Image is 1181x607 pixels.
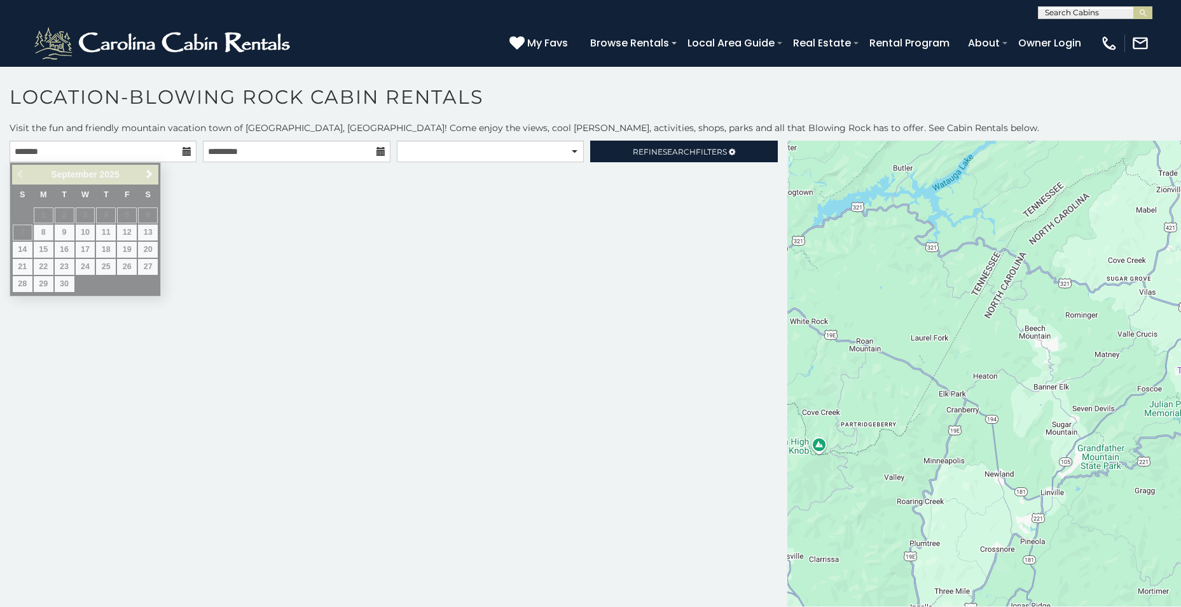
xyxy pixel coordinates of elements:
[962,32,1006,54] a: About
[62,190,67,199] span: Tuesday
[34,276,53,292] a: 29
[146,190,151,199] span: Saturday
[117,225,137,241] a: 12
[863,32,956,54] a: Rental Program
[787,32,857,54] a: Real Estate
[663,147,696,157] span: Search
[138,242,158,258] a: 20
[20,190,25,199] span: Sunday
[527,35,568,51] span: My Favs
[34,225,53,241] a: 8
[76,242,95,258] a: 17
[1100,34,1118,52] img: phone-regular-white.png
[590,141,777,162] a: RefineSearchFilters
[40,190,47,199] span: Monday
[76,225,95,241] a: 10
[100,169,120,179] span: 2025
[117,259,137,275] a: 26
[138,259,158,275] a: 27
[51,169,97,179] span: September
[55,276,74,292] a: 30
[34,259,53,275] a: 22
[104,190,109,199] span: Thursday
[55,225,74,241] a: 9
[633,147,727,157] span: Refine Filters
[34,242,53,258] a: 15
[55,242,74,258] a: 16
[76,259,95,275] a: 24
[1131,34,1149,52] img: mail-regular-white.png
[141,167,157,183] a: Next
[32,24,296,62] img: White-1-2.png
[125,190,130,199] span: Friday
[96,259,116,275] a: 25
[509,35,571,52] a: My Favs
[81,190,89,199] span: Wednesday
[1012,32,1088,54] a: Owner Login
[13,259,32,275] a: 21
[55,259,74,275] a: 23
[584,32,675,54] a: Browse Rentals
[144,169,155,179] span: Next
[117,242,137,258] a: 19
[96,225,116,241] a: 11
[138,225,158,241] a: 13
[96,242,116,258] a: 18
[13,276,32,292] a: 28
[13,242,32,258] a: 14
[681,32,781,54] a: Local Area Guide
